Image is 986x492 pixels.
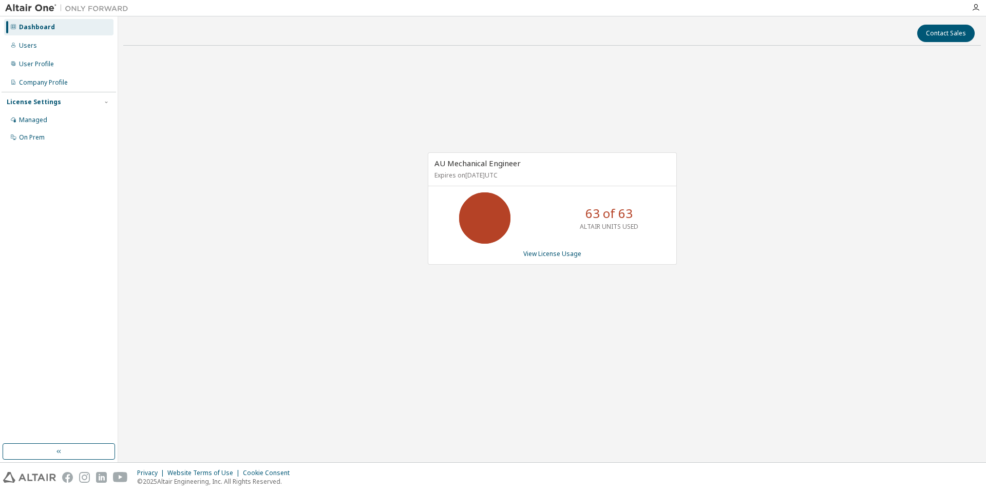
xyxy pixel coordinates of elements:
a: View License Usage [523,249,581,258]
div: Managed [19,116,47,124]
button: Contact Sales [917,25,975,42]
div: Website Terms of Use [167,469,243,477]
img: youtube.svg [113,472,128,483]
div: License Settings [7,98,61,106]
div: Dashboard [19,23,55,31]
div: Users [19,42,37,50]
div: Company Profile [19,78,68,87]
img: facebook.svg [62,472,73,483]
div: Cookie Consent [243,469,296,477]
img: instagram.svg [79,472,90,483]
img: linkedin.svg [96,472,107,483]
div: Privacy [137,469,167,477]
span: AU Mechanical Engineer [434,158,521,168]
p: © 2025 Altair Engineering, Inc. All Rights Reserved. [137,477,296,486]
img: altair_logo.svg [3,472,56,483]
p: 63 of 63 [585,205,633,222]
p: ALTAIR UNITS USED [580,222,638,231]
p: Expires on [DATE] UTC [434,171,668,180]
div: On Prem [19,133,45,142]
div: User Profile [19,60,54,68]
img: Altair One [5,3,134,13]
